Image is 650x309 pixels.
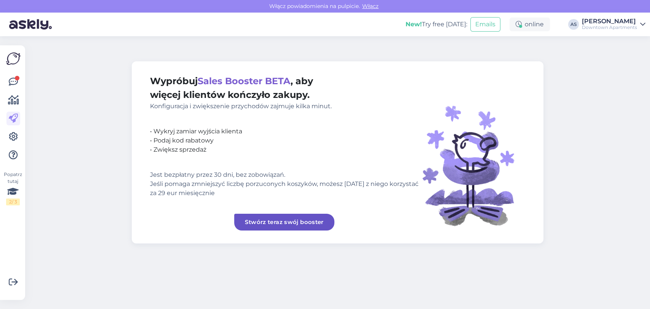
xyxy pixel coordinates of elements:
div: 2 / 3 [6,199,20,205]
div: AS [568,19,579,30]
div: Downtown Apartments [582,24,637,30]
img: illustration [418,74,525,231]
span: Włącz [360,3,381,10]
a: [PERSON_NAME]Downtown Apartments [582,18,645,30]
span: Sales Booster BETA [198,75,291,86]
b: New! [406,21,422,28]
div: Jest bezpłatny przez 30 dni, bez zobowiązań. Jeśli pomaga zmniejszyć liczbę porzuconych koszyków,... [150,170,418,198]
img: Askly Logo [6,51,21,66]
div: • Podaj kod rabatowy [150,136,418,145]
div: • Wykryj zamiar wyjścia klienta [150,127,418,136]
div: Wypróbuj , aby więcej klientów kończyło zakupy. [150,74,418,111]
div: online [509,18,550,31]
div: Popatrz tutaj [6,171,20,205]
div: [PERSON_NAME] [582,18,637,24]
button: Emails [470,17,500,32]
div: Try free [DATE]: [406,20,467,29]
div: Konfiguracja i zwiększenie przychodów zajmuje kilka minut. [150,102,418,111]
a: Stwórz teraz swój booster [234,214,334,231]
div: • Zwiększ sprzedaż [150,145,418,154]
